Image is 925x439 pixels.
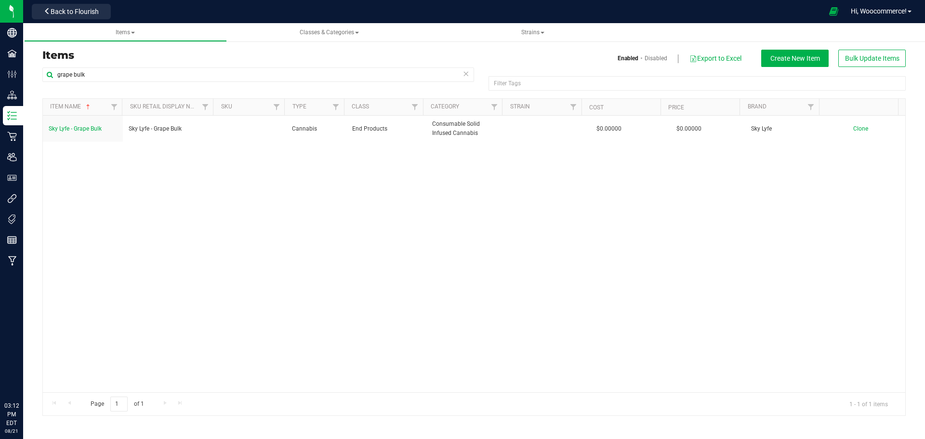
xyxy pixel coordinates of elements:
[803,99,819,115] a: Filter
[407,99,423,115] a: Filter
[845,54,899,62] span: Bulk Update Items
[7,256,17,266] inline-svg: Manufacturing
[110,397,128,412] input: 1
[589,104,604,111] a: Cost
[352,124,421,133] span: End Products
[116,29,135,36] span: Items
[618,54,638,63] a: Enabled
[7,152,17,162] inline-svg: Users
[7,111,17,120] inline-svg: Inventory
[268,99,284,115] a: Filter
[431,103,459,110] a: Category
[761,50,829,67] button: Create New Item
[565,99,581,115] a: Filter
[10,362,39,391] iframe: Resource center
[106,99,122,115] a: Filter
[352,103,369,110] a: Class
[7,69,17,79] inline-svg: Configuration
[7,214,17,224] inline-svg: Tags
[130,103,202,110] a: Sku Retail Display Name
[748,103,766,110] a: Brand
[7,49,17,58] inline-svg: Facilities
[49,124,102,133] a: Sky Lyfe - Grape Bulk
[770,54,820,62] span: Create New Item
[7,28,17,38] inline-svg: Company
[853,125,868,132] span: Clone
[50,103,92,110] a: Item Name
[4,427,19,435] p: 08/21
[432,120,501,138] span: Consumable Solid Infused Cannabis
[51,8,99,15] span: Back to Flourish
[197,99,213,115] a: Filter
[82,397,152,412] span: Page of 1
[510,103,530,110] a: Strain
[328,99,344,115] a: Filter
[486,99,502,115] a: Filter
[851,7,907,15] span: Hi, Woocommerce!
[842,397,896,411] span: 1 - 1 of 1 items
[221,103,232,110] a: SKU
[462,67,469,80] span: Clear
[823,2,845,21] span: Open Ecommerce Menu
[49,125,102,132] span: Sky Lyfe - Grape Bulk
[592,122,626,136] span: $0.00000
[292,103,306,110] a: Type
[751,124,819,133] span: Sky Lyfe
[129,124,182,133] span: Sky Lyfe - Grape Bulk
[645,54,667,63] a: Disabled
[672,122,706,136] span: $0.00000
[521,29,544,36] span: Strains
[32,4,111,19] button: Back to Flourish
[7,194,17,203] inline-svg: Integrations
[292,124,340,133] span: Cannabis
[668,104,684,111] a: Price
[853,125,878,132] a: Clone
[7,90,17,100] inline-svg: Distribution
[28,360,40,372] iframe: Resource center unread badge
[7,235,17,245] inline-svg: Reports
[4,401,19,427] p: 03:12 PM EDT
[42,67,474,82] input: Search Item Name, SKU Retail Name, or Part Number
[300,29,359,36] span: Classes & Categories
[7,173,17,183] inline-svg: User Roles
[42,50,467,61] h3: Items
[838,50,906,67] button: Bulk Update Items
[7,132,17,141] inline-svg: Retail
[689,50,742,67] button: Export to Excel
